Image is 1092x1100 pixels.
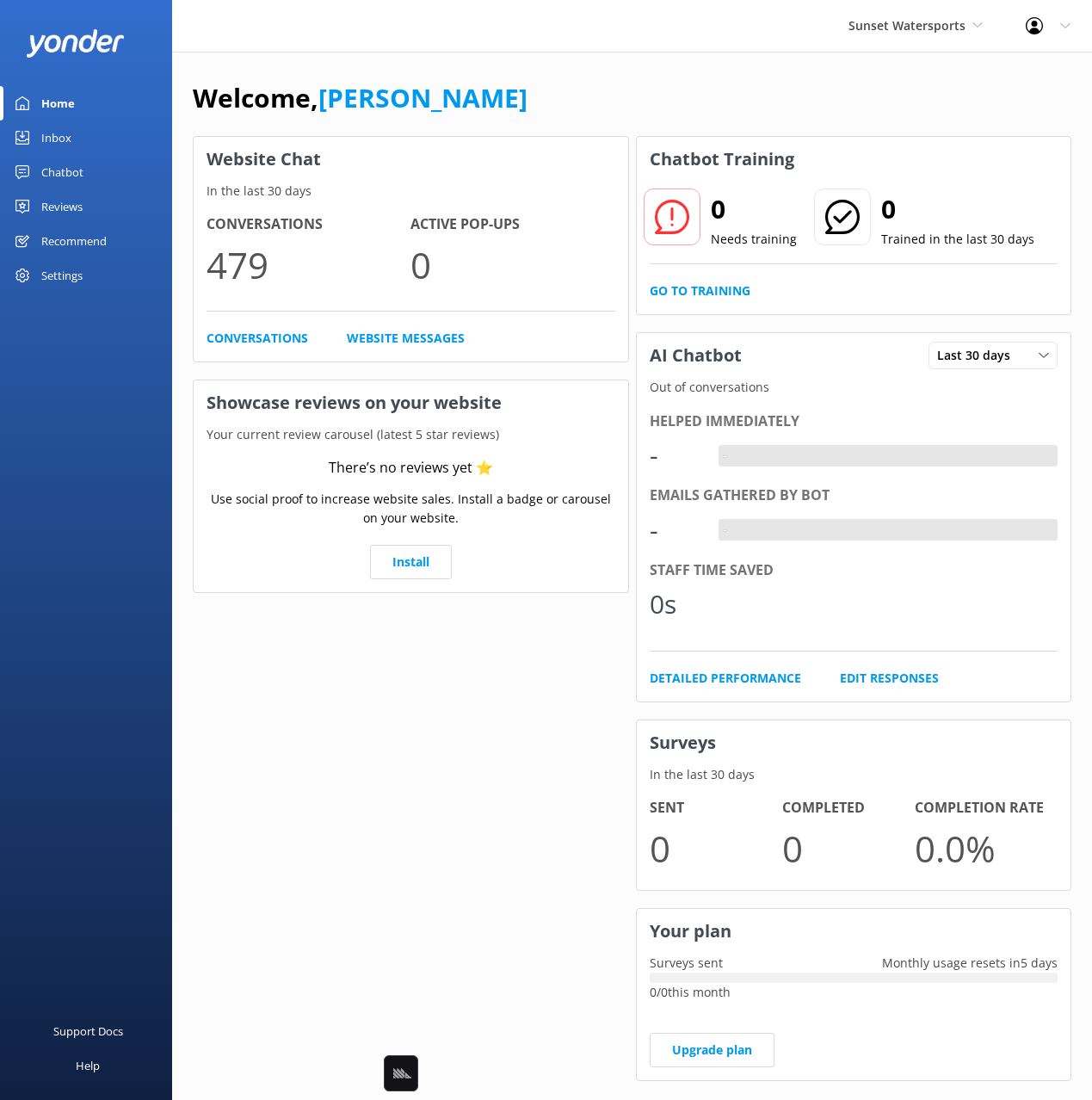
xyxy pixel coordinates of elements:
p: 0 [650,819,782,877]
h3: Your plan [637,909,1071,954]
p: Use social proof to increase website sales. Install a badge or carousel on your website. [207,490,615,528]
div: Emails gathered by bot [650,485,1058,507]
h4: Completion Rate [915,797,1047,819]
h3: Chatbot Training [637,137,807,182]
div: Inbox [41,121,71,155]
p: 0 / 0 this month [650,983,1058,1002]
div: Recommend [41,224,107,258]
a: Edit Responses [840,669,939,688]
div: - [719,445,731,467]
h2: 0 [711,188,797,230]
p: Monthly usage resets in 5 days [869,954,1070,973]
h3: AI Chatbot [637,333,755,378]
div: Settings [41,258,83,293]
a: Install [370,545,452,579]
a: [PERSON_NAME] [318,80,527,115]
a: Upgrade plan [650,1033,774,1067]
p: Needs training [711,230,797,249]
span: Last 30 days [937,346,1021,365]
h1: Welcome, [193,77,527,119]
div: Staff time saved [650,559,1058,582]
span: Sunset Watersports [848,17,966,34]
div: Chatbot [41,155,83,189]
a: Conversations [207,329,308,348]
img: yonder-white-logo.png [26,29,125,58]
a: Go to Training [650,281,750,300]
p: 479 [207,236,410,294]
h4: Sent [650,797,782,819]
a: Website Messages [347,329,465,348]
h3: Surveys [637,720,1071,765]
div: There’s no reviews yet ⭐ [329,457,493,479]
div: Home [41,86,75,121]
div: Helped immediately [650,411,1058,433]
div: Help [76,1048,100,1083]
p: Out of conversations [637,378,1071,397]
p: In the last 30 days [637,765,1071,784]
p: Your current review carousel (latest 5 star reviews) [194,425,628,444]
h2: 0 [881,188,1034,230]
h4: Completed [782,797,915,819]
div: - [650,435,701,476]
p: Surveys sent [637,954,736,973]
p: 0 [782,819,915,877]
div: Reviews [41,189,83,224]
div: - [719,519,731,541]
div: - [650,510,701,551]
h4: Conversations [207,213,410,236]
p: 0.0 % [915,819,1047,877]
p: Trained in the last 30 days [881,230,1034,249]
h3: Showcase reviews on your website [194,380,628,425]
h3: Website Chat [194,137,628,182]
a: Detailed Performance [650,669,801,688]
div: 0s [650,584,701,625]
h4: Active Pop-ups [410,213,614,236]
div: Support Docs [53,1014,123,1048]
p: In the last 30 days [194,182,628,201]
p: 0 [410,236,614,294]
